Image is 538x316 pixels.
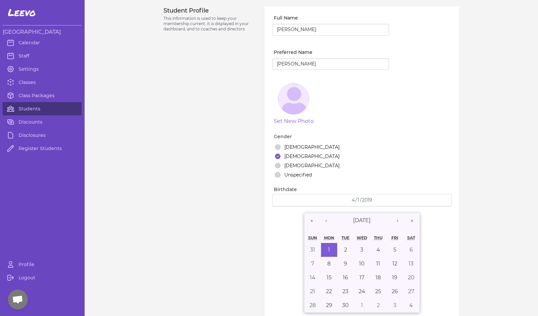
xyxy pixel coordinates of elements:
label: Unspecified [284,172,312,178]
button: [DATE] [334,213,390,228]
button: » [405,213,419,228]
button: April 8, 2019 [321,257,338,271]
abbr: April 29, 2019 [326,302,332,308]
button: April 2, 2019 [337,243,354,257]
abbr: May 2, 2019 [377,302,380,308]
button: April 25, 2019 [370,285,387,298]
abbr: April 30, 2019 [342,302,349,308]
button: ‹ [319,213,334,228]
button: April 10, 2019 [354,257,370,271]
button: April 7, 2019 [305,257,321,271]
a: Staff [3,49,82,62]
button: April 29, 2019 [321,298,338,312]
a: Discounts [3,115,82,129]
div: Open chat [8,290,28,309]
label: Full Name [274,15,389,21]
button: April 6, 2019 [403,243,419,257]
abbr: April 12, 2019 [392,260,397,267]
button: May 3, 2019 [386,298,403,312]
input: MM [351,197,355,203]
button: April 26, 2019 [386,285,403,298]
abbr: Thursday [374,235,382,240]
input: Richard Button [272,24,389,36]
abbr: April 19, 2019 [392,274,397,281]
abbr: April 25, 2019 [375,288,381,295]
abbr: Saturday [407,235,415,240]
abbr: April 26, 2019 [392,288,398,295]
abbr: March 31, 2019 [310,247,315,253]
label: [DEMOGRAPHIC_DATA] [284,153,340,160]
button: April 16, 2019 [337,271,354,285]
button: April 30, 2019 [337,298,354,312]
span: / [360,197,362,203]
a: Calendar [3,36,82,49]
abbr: April 14, 2019 [310,274,315,281]
label: [DEMOGRAPHIC_DATA] [284,144,340,150]
abbr: April 13, 2019 [409,260,413,267]
abbr: April 4, 2019 [377,247,380,253]
button: April 15, 2019 [321,271,338,285]
button: « [305,213,319,228]
abbr: April 5, 2019 [393,247,396,253]
abbr: April 24, 2019 [359,288,365,295]
abbr: April 23, 2019 [342,288,348,295]
abbr: April 10, 2019 [359,260,365,267]
abbr: April 16, 2019 [343,274,348,281]
a: Disclosures [3,129,82,142]
a: Classes [3,76,82,89]
abbr: April 7, 2019 [311,260,314,267]
button: April 3, 2019 [354,243,370,257]
abbr: April 11, 2019 [376,260,380,267]
span: / [355,197,357,203]
a: Students [3,102,82,115]
button: April 1, 2019 [321,243,338,257]
a: Logout [3,271,82,284]
abbr: April 2, 2019 [344,247,347,253]
a: Profile [3,258,82,271]
button: April 17, 2019 [354,271,370,285]
button: April 11, 2019 [370,257,387,271]
abbr: April 22, 2019 [326,288,332,295]
button: May 4, 2019 [403,298,419,312]
button: April 18, 2019 [370,271,387,285]
button: April 21, 2019 [305,285,321,298]
abbr: Friday [391,235,398,240]
abbr: Wednesday [357,235,367,240]
h3: [GEOGRAPHIC_DATA] [3,28,82,36]
button: April 9, 2019 [337,257,354,271]
abbr: April 9, 2019 [344,260,347,267]
abbr: April 17, 2019 [359,274,364,281]
label: Birthdate [274,186,451,193]
button: April 23, 2019 [337,285,354,298]
button: April 28, 2019 [305,298,321,312]
abbr: April 8, 2019 [327,260,331,267]
abbr: May 4, 2019 [409,302,413,308]
p: This information is used to keep your membership current. It is displayed in your dashboard, and ... [163,16,257,32]
span: [DATE] [353,217,371,223]
abbr: April 1, 2019 [328,247,330,253]
abbr: April 15, 2019 [327,274,332,281]
button: May 2, 2019 [370,298,387,312]
button: April 20, 2019 [403,271,419,285]
button: › [390,213,405,228]
button: May 1, 2019 [354,298,370,312]
label: [DEMOGRAPHIC_DATA] [284,162,340,169]
button: Set New Photo [274,117,314,125]
abbr: Sunday [308,235,317,240]
button: April 14, 2019 [305,271,321,285]
a: Register Students [3,142,82,155]
button: April 4, 2019 [370,243,387,257]
label: Preferred Name [274,49,389,56]
a: Class Packages [3,89,82,102]
span: Leevo [8,7,36,19]
abbr: May 3, 2019 [393,302,396,308]
abbr: Monday [324,235,334,240]
abbr: April 21, 2019 [310,288,315,295]
button: April 22, 2019 [321,285,338,298]
abbr: April 18, 2019 [376,274,381,281]
abbr: April 28, 2019 [309,302,316,308]
button: April 19, 2019 [386,271,403,285]
button: April 13, 2019 [403,257,419,271]
input: YYYY [362,197,373,203]
abbr: May 1, 2019 [361,302,363,308]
